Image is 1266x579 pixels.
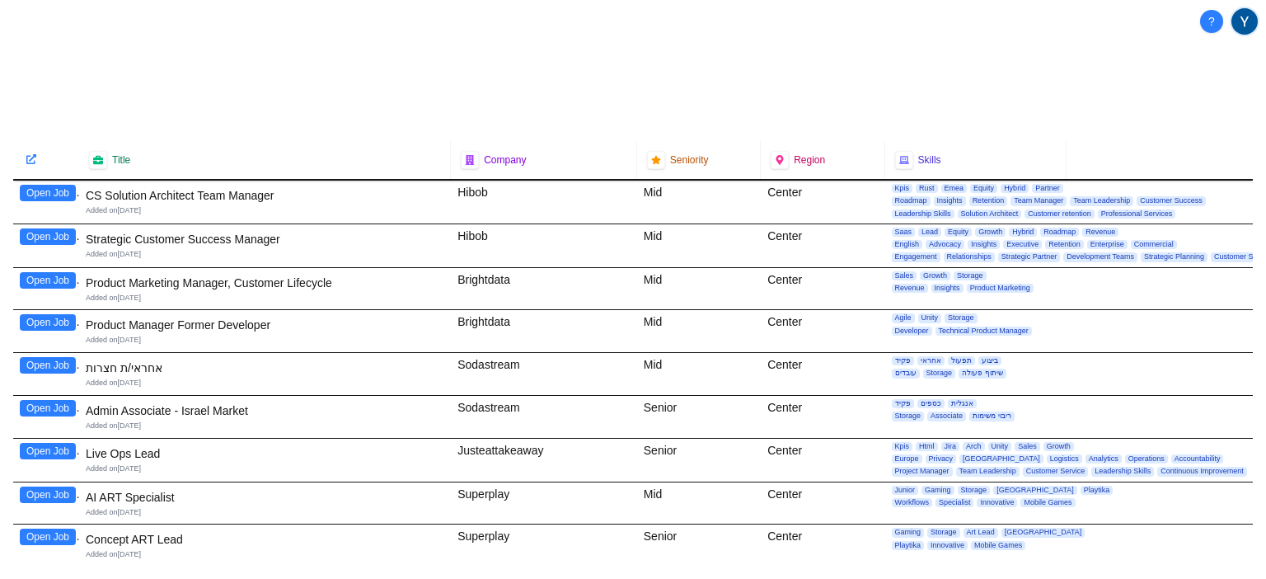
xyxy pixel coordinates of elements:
span: Innovative [977,498,1017,507]
span: Team Leadership [1070,196,1133,205]
div: Hibob [451,181,637,224]
button: Open Job [20,400,76,417]
div: Mid [637,224,761,267]
div: Center [761,181,884,224]
span: [GEOGRAPHIC_DATA] [993,486,1077,495]
div: Admin Associate - Israel Market [86,402,444,419]
span: Product Marketing [967,284,1034,293]
span: Seniority [670,153,709,167]
div: Live Ops Lead [86,445,444,462]
span: Project Manager [892,467,953,476]
div: Added on [DATE] [86,378,444,388]
div: Brightdata [451,268,637,310]
span: Continuous Improvement [1157,467,1247,476]
div: Center [761,396,884,438]
div: Product Manager Former Developer [86,317,444,333]
span: כספים [917,399,945,408]
span: שיתוף פעולה [959,369,1006,378]
span: Team Leadership [956,467,1020,476]
span: Storage [927,528,960,537]
span: Kpis [892,184,913,193]
div: Center [761,224,884,267]
span: Unity [988,442,1012,451]
span: Retention [969,196,1008,205]
div: Center [761,353,884,395]
span: Solution Architect [958,209,1022,219]
span: Advocacy [926,240,964,249]
span: Hybrid [1009,228,1037,237]
span: Enterprise [1087,240,1128,249]
span: Revenue [892,284,928,293]
span: Jira [941,442,960,451]
button: Open Job [20,443,76,459]
div: Senior [637,396,761,438]
div: Senior [637,525,761,567]
span: Retention [1045,240,1084,249]
div: Mid [637,353,761,395]
div: Mid [637,310,761,352]
span: Equity [945,228,972,237]
span: Sales [1015,442,1040,451]
span: Gaming [921,486,954,495]
span: Skills [918,153,941,167]
span: ביצוע [978,356,1001,365]
span: English [892,240,923,249]
span: Storage [954,271,987,280]
button: Open Job [20,357,76,374]
span: עובדים [892,369,920,378]
span: Operations [1125,454,1168,464]
button: Open Job [20,487,76,503]
div: Justeattakeaway [451,439,637,482]
span: Emea [941,184,968,193]
span: Agile [892,313,915,322]
div: CS Solution Architect Team Manager [86,187,444,204]
span: Mobile Games [971,541,1025,550]
div: Mid [637,482,761,525]
div: Senior [637,439,761,482]
span: Team Manager [1010,196,1067,205]
span: אנגלית [948,399,977,408]
span: Analytics [1085,454,1122,464]
span: Partner [1032,184,1063,193]
span: Executive [1003,240,1042,249]
div: Center [761,482,884,525]
span: Insights [934,196,966,205]
span: פקיד [892,399,914,408]
span: Privacy [926,454,957,464]
div: Added on [DATE] [86,421,444,431]
div: Added on [DATE] [86,507,444,518]
span: Storage [923,369,956,378]
span: פקיד [892,356,914,365]
span: Arch [963,442,985,451]
span: Revenue [1082,228,1118,237]
span: Insights [968,240,1000,249]
div: Center [761,525,884,567]
span: Accountability [1171,454,1224,464]
div: Concept ART Lead [86,531,444,548]
button: User menu [1230,7,1259,36]
button: Open Job [20,272,76,289]
div: Sodastream [451,353,637,395]
span: Region [794,153,825,167]
span: Growth [975,228,1006,237]
span: Leadership Skills [1091,467,1154,476]
span: Customer Service [1023,467,1089,476]
span: Customer retention [1025,209,1095,219]
span: Associate [927,412,966,421]
span: Roadmap [1040,228,1079,237]
span: Saas [892,228,916,237]
span: Innovative [927,541,968,550]
span: Strategic Partner [998,252,1061,261]
span: Equity [970,184,997,193]
span: [GEOGRAPHIC_DATA] [959,454,1043,464]
div: Added on [DATE] [86,293,444,304]
span: Playtika [892,541,925,550]
span: Workflows [892,498,932,507]
div: Superplay [451,525,637,567]
span: Rust [916,184,938,193]
span: Art Lead [964,528,998,537]
button: Open Job [20,185,76,201]
span: Professional Services [1098,209,1176,219]
div: Center [761,268,884,310]
span: Developer [892,327,932,336]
